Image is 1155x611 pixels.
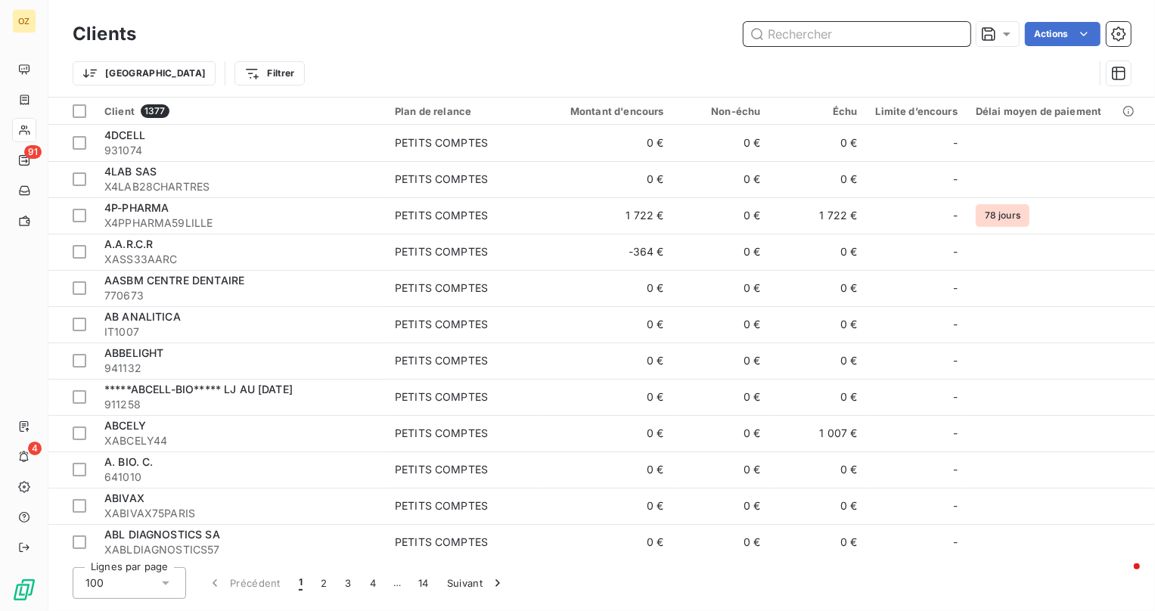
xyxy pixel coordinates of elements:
[12,578,36,602] img: Logo LeanPay
[770,161,867,197] td: 0 €
[438,567,514,599] button: Suivant
[744,22,970,46] input: Rechercher
[198,567,290,599] button: Précédent
[395,208,488,223] div: PETITS COMPTES
[770,415,867,451] td: 1 007 €
[104,201,169,214] span: 4P-PHARMA
[770,343,867,379] td: 0 €
[104,165,157,178] span: 4LAB SAS
[104,274,244,287] span: AASBM CENTRE DENTAIRE
[770,270,867,306] td: 0 €
[337,567,361,599] button: 3
[104,470,377,485] span: 641010
[682,105,761,117] div: Non-échu
[673,234,770,270] td: 0 €
[1025,22,1101,46] button: Actions
[953,389,958,405] span: -
[976,204,1029,227] span: 78 jours
[770,197,867,234] td: 1 722 €
[673,343,770,379] td: 0 €
[552,105,664,117] div: Montant d'encours
[141,104,169,118] span: 1377
[104,216,377,231] span: X4PPHARMA59LILLE
[104,542,377,557] span: XABLDIAGNOSTICS57
[770,306,867,343] td: 0 €
[770,379,867,415] td: 0 €
[543,524,673,560] td: 0 €
[543,306,673,343] td: 0 €
[395,172,488,187] div: PETITS COMPTES
[673,197,770,234] td: 0 €
[953,498,958,513] span: -
[104,433,377,448] span: XABCELY44
[673,379,770,415] td: 0 €
[543,343,673,379] td: 0 €
[395,105,534,117] div: Plan de relance
[953,281,958,296] span: -
[395,426,488,441] div: PETITS COMPTES
[85,575,104,591] span: 100
[673,524,770,560] td: 0 €
[976,105,1138,117] div: Délai moyen de paiement
[673,306,770,343] td: 0 €
[290,567,312,599] button: 1
[104,528,220,541] span: ABL DIAGNOSTICS SA
[73,61,216,85] button: [GEOGRAPHIC_DATA]
[953,172,958,187] span: -
[1104,560,1140,596] iframe: Intercom live chat
[395,135,488,150] div: PETITS COMPTES
[361,567,385,599] button: 4
[104,324,377,340] span: IT1007
[543,197,673,234] td: 1 722 €
[770,488,867,524] td: 0 €
[28,442,42,455] span: 4
[543,161,673,197] td: 0 €
[770,234,867,270] td: 0 €
[395,498,488,513] div: PETITS COMPTES
[543,125,673,161] td: 0 €
[395,353,488,368] div: PETITS COMPTES
[104,455,154,468] span: A. BIO. C.
[953,317,958,332] span: -
[395,535,488,550] div: PETITS COMPTES
[543,488,673,524] td: 0 €
[104,129,145,141] span: 4DCELL
[395,244,488,259] div: PETITS COMPTES
[673,161,770,197] td: 0 €
[953,426,958,441] span: -
[104,346,163,359] span: ABBELIGHT
[104,310,181,323] span: AB ANALITICA
[953,135,958,150] span: -
[12,9,36,33] div: OZ
[24,145,42,159] span: 91
[543,234,673,270] td: -364 €
[770,125,867,161] td: 0 €
[385,571,409,595] span: …
[395,281,488,296] div: PETITS COMPTES
[73,20,136,48] h3: Clients
[104,237,153,250] span: A.A.R.C.R
[673,270,770,306] td: 0 €
[104,179,377,194] span: X4LAB28CHARTRES
[543,379,673,415] td: 0 €
[104,143,377,158] span: 931074
[779,105,858,117] div: Échu
[104,419,146,432] span: ABCELY
[395,462,488,477] div: PETITS COMPTES
[953,535,958,550] span: -
[543,270,673,306] td: 0 €
[312,567,336,599] button: 2
[543,451,673,488] td: 0 €
[770,524,867,560] td: 0 €
[299,575,303,591] span: 1
[395,389,488,405] div: PETITS COMPTES
[876,105,958,117] div: Limite d’encours
[395,317,488,332] div: PETITS COMPTES
[234,61,304,85] button: Filtrer
[953,353,958,368] span: -
[953,462,958,477] span: -
[673,125,770,161] td: 0 €
[543,415,673,451] td: 0 €
[104,288,377,303] span: 770673
[673,415,770,451] td: 0 €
